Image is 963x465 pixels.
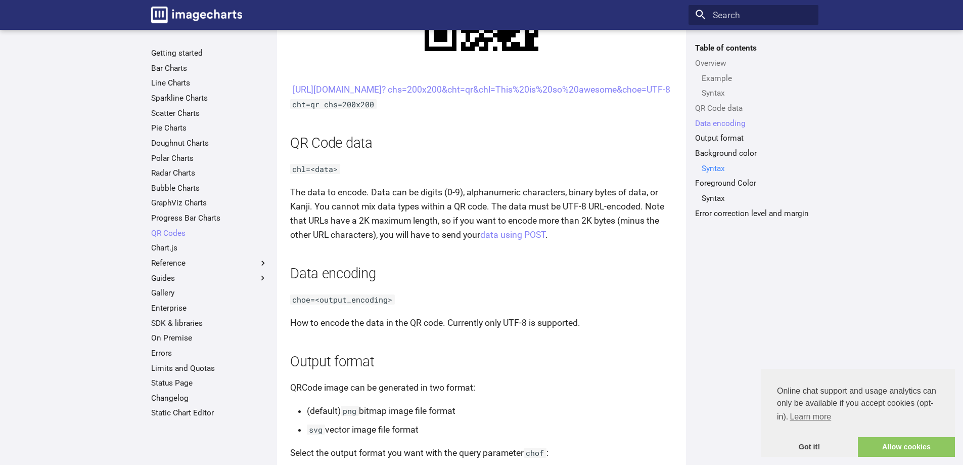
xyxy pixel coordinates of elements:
p: The data to encode. Data can be digits (0-9), alphanumeric characters, binary bytes of data, or K... [290,185,673,242]
a: Error correction level and margin [695,208,812,219]
div: cookieconsent [761,369,955,457]
label: Table of contents [689,43,818,53]
a: learn more about cookies [788,409,833,425]
a: Example [702,73,812,83]
img: logo [151,7,242,23]
a: Pie Charts [151,123,268,133]
h2: QR Code data [290,134,673,153]
a: Output format [695,133,812,143]
a: Data encoding [695,118,812,129]
a: Progress Bar Charts [151,213,268,223]
h2: Output format [290,352,673,372]
a: Bubble Charts [151,183,268,193]
nav: Table of contents [689,43,818,218]
label: Reference [151,258,268,268]
code: choe=<output_encoding> [290,294,395,305]
nav: Foreground Color [695,193,812,203]
a: Errors [151,348,268,358]
a: SDK & libraries [151,318,268,328]
li: vector image file format [307,422,673,437]
a: Status Page [151,378,268,388]
code: png [341,406,359,416]
span: Online chat support and usage analytics can only be available if you accept cookies (opt-in). [777,385,939,425]
a: Polar Charts [151,153,268,163]
a: Syntax [702,88,812,98]
a: Background color [695,148,812,158]
a: Line Charts [151,78,268,88]
input: Search [689,5,818,25]
code: chof [524,448,546,458]
a: Image-Charts documentation [147,2,247,27]
p: Select the output format you want with the query parameter : [290,446,673,460]
code: chl=<data> [290,164,340,174]
a: On Premise [151,333,268,343]
a: QR Codes [151,228,268,238]
a: [URL][DOMAIN_NAME]? chs=200x200&cht=qr&chl=This%20is%20so%20awesome&choe=UTF-8 [293,84,670,95]
a: QR Code data [695,103,812,113]
a: Bar Charts [151,63,268,73]
a: GraphViz Charts [151,198,268,208]
a: Syntax [702,193,812,203]
code: cht=qr chs=200x200 [290,99,377,109]
a: Changelog [151,393,268,403]
code: svg [307,425,325,435]
a: Enterprise [151,303,268,313]
nav: Background color [695,163,812,174]
a: Overview [695,58,812,68]
p: QRCode image can be generated in two format: [290,381,673,395]
a: allow cookies [858,437,955,457]
a: Chart.js [151,243,268,253]
a: Scatter Charts [151,108,268,118]
a: Radar Charts [151,168,268,178]
a: Foreground Color [695,178,812,188]
h2: Data encoding [290,264,673,284]
a: dismiss cookie message [761,437,858,457]
a: Doughnut Charts [151,138,268,148]
a: Syntax [702,163,812,174]
label: Guides [151,273,268,283]
a: Gallery [151,288,268,298]
li: (default) bitmap image file format [307,404,673,418]
nav: Overview [695,73,812,99]
a: Sparkline Charts [151,93,268,103]
p: How to encode the data in the QR code. Currently only UTF-8 is supported. [290,316,673,330]
a: Static Chart Editor [151,408,268,418]
a: Limits and Quotas [151,363,268,373]
a: data using POST [480,230,545,240]
a: Getting started [151,48,268,58]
